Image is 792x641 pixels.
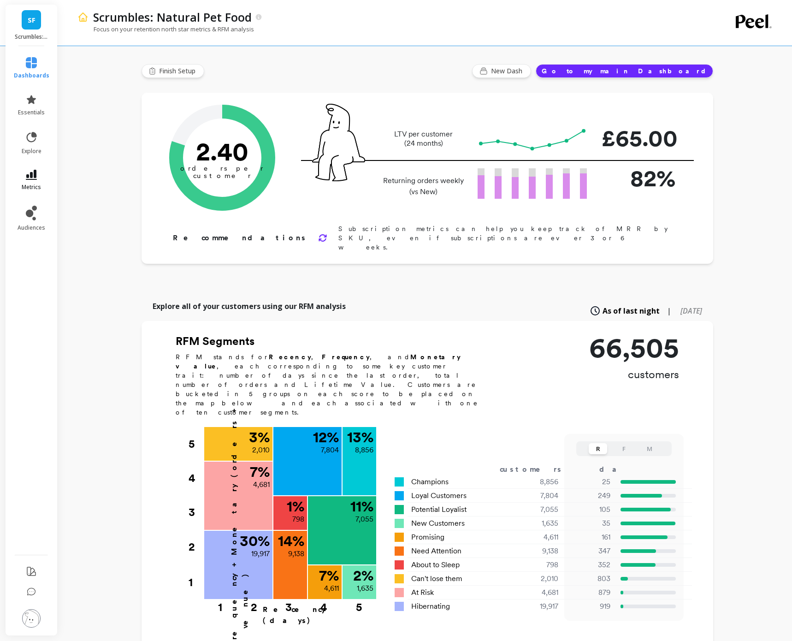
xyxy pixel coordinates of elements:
[312,104,365,181] img: pal seatted on line
[504,476,570,487] div: 8,856
[319,568,339,583] p: 7 %
[411,559,460,570] span: About to Sleep
[18,109,45,116] span: essentials
[251,548,270,559] p: 19,917
[504,504,570,515] div: 7,055
[201,600,239,609] div: 1
[411,573,462,584] span: Can't lose them
[338,224,684,252] p: Subscription metrics can help you keep track of MRR by SKU, even if subscriptions are ever 3 or 6...
[355,514,373,525] p: 7,055
[253,479,270,490] p: 4,681
[196,136,248,166] text: 2.40
[500,464,574,475] div: customers
[570,476,610,487] p: 25
[380,175,467,197] p: Returning orders weekly (vs New)
[347,430,373,445] p: 13 %
[236,600,272,609] div: 2
[640,443,659,454] button: M
[603,305,660,316] span: As of last night
[22,609,41,628] img: profile picture
[602,161,675,196] p: 82%
[536,64,713,78] button: Go to my main Dashboard
[189,461,203,495] div: 4
[22,148,41,155] span: explore
[189,427,203,461] div: 5
[504,587,570,598] div: 4,681
[355,445,373,456] p: 8,856
[189,565,203,600] div: 1
[602,121,675,155] p: £65.00
[504,573,570,584] div: 2,010
[570,504,610,515] p: 105
[28,15,35,25] span: SF
[249,430,270,445] p: 3 %
[14,72,49,79] span: dashboards
[250,464,270,479] p: 7 %
[269,353,311,361] b: Recency
[22,184,41,191] span: metrics
[411,476,449,487] span: Champions
[589,367,679,382] p: customers
[504,490,570,501] div: 7,804
[176,334,489,349] h2: RFM Segments
[342,600,376,609] div: 5
[570,532,610,543] p: 161
[77,25,254,33] p: Focus on your retention north star metrics & RFM analysis
[321,445,339,456] p: 7,804
[504,546,570,557] div: 9,138
[159,66,198,76] span: Finish Setup
[93,9,252,25] p: Scrumbles: Natural Pet Food
[411,546,461,557] span: Need Attention
[589,334,679,362] p: 66,505
[263,604,376,626] p: Recency (days)
[271,600,306,609] div: 3
[173,232,307,243] p: Recommendations
[176,352,489,417] p: RFM stands for , , and , each corresponding to some key customer trait: number of days since the ...
[278,534,304,548] p: 14 %
[189,530,203,564] div: 2
[306,600,342,609] div: 4
[504,559,570,570] div: 798
[411,532,444,543] span: Promising
[324,583,339,594] p: 4,611
[667,305,671,316] span: |
[491,66,525,76] span: New Dash
[322,353,370,361] b: Frequency
[18,224,45,231] span: audiences
[288,548,304,559] p: 9,138
[287,499,304,514] p: 1 %
[252,445,270,456] p: 2,010
[570,546,610,557] p: 347
[153,301,346,312] p: Explore all of your customers using our RFM analysis
[570,490,610,501] p: 249
[411,518,465,529] span: New Customers
[615,443,633,454] button: F
[77,12,89,23] img: header icon
[680,306,702,316] span: [DATE]
[504,601,570,612] div: 19,917
[411,490,467,501] span: Loyal Customers
[193,172,252,180] tspan: customer
[570,573,610,584] p: 803
[350,499,373,514] p: 11 %
[589,443,607,454] button: R
[313,430,339,445] p: 12 %
[411,504,467,515] span: Potential Loyalist
[142,64,204,78] button: Finish Setup
[240,534,270,548] p: 30 %
[292,514,304,525] p: 798
[570,587,610,598] p: 879
[504,518,570,529] div: 1,635
[570,601,610,612] p: 919
[180,164,264,172] tspan: orders per
[570,518,610,529] p: 35
[472,64,531,78] button: New Dash
[411,601,450,612] span: Hibernating
[353,568,373,583] p: 2 %
[189,495,203,529] div: 3
[570,559,610,570] p: 352
[380,130,467,148] p: LTV per customer (24 months)
[599,464,637,475] div: days
[357,583,373,594] p: 1,635
[504,532,570,543] div: 4,611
